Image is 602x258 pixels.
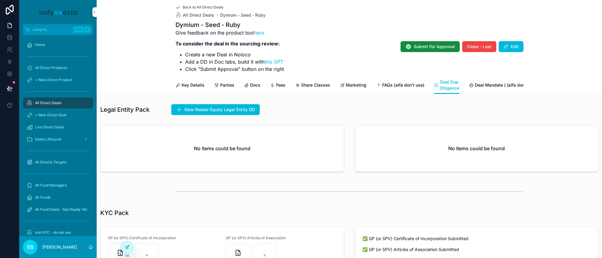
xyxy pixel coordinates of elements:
[440,79,459,91] span: Deal Due Diligence
[467,44,491,50] span: Close - Lost
[35,230,71,235] span: test KYC - do not use
[301,82,330,88] span: Share Classes
[23,180,93,191] a: All Fund Managers
[100,105,150,114] h1: Legal Entity Pack
[376,80,424,92] a: FAQs (alfa don't use)
[35,42,45,47] span: Home
[185,107,255,113] span: New Feeder Equity Legal Entity DD
[346,82,366,88] span: Marketing
[35,65,67,70] span: All Direct Products
[264,59,283,65] a: this GPT
[35,183,67,188] span: All Fund Managers
[276,82,285,88] span: Fees
[171,104,260,115] button: New Feeder Equity Legal Entity DD
[220,12,266,18] a: Dymium - Seed - Ruby
[185,58,284,65] li: Add a DD in Doc tabs, build it with
[185,51,284,58] li: Create a new Deal in Noloco
[226,236,336,240] span: GP (or SPV) Articles of Association
[73,27,84,33] span: Ctrl
[35,207,87,212] span: All Fund Deals - Not Ready Yet
[23,110,93,121] a: + New Direct Deal
[23,204,93,215] a: All Fund Deals - Not Ready Yet
[23,62,93,73] a: All Direct Products
[254,30,264,36] a: here
[499,41,523,52] button: Edit
[214,80,234,92] a: Parties
[401,41,460,52] button: Submit For Approval
[23,227,93,238] a: test KYC - do not use
[250,82,260,88] span: Docs
[23,74,93,85] a: + New Direct Product
[462,41,496,52] button: Close - Lost
[35,101,61,105] span: All Direct Deals
[35,160,66,165] span: All Directs Targets
[362,246,591,253] span: ✅ GP (or SPV) Articles of Association Submitted
[340,80,366,92] a: Marketing
[19,35,97,236] div: scrollable content
[32,27,71,32] span: Jump to...
[35,78,72,82] span: + New Direct Product
[23,122,93,133] a: Live Direct Deals
[475,82,539,88] span: Deal Mandate ( (alfa don't use))
[23,134,93,145] a: Deals Lifecycle
[27,243,34,251] span: EB
[35,113,66,117] span: + New Direct Deal
[175,12,214,18] a: All Direct Deals
[295,80,330,92] a: Share Classes
[38,7,78,17] img: App logo
[244,80,260,92] a: Docs
[23,39,93,50] a: Home
[35,125,64,130] span: Live Direct Deals
[23,24,93,35] button: Jump to...CtrlK
[35,137,61,142] span: Deals Lifecycle
[35,195,50,200] span: All Funds
[220,82,234,88] span: Parties
[23,192,93,203] a: All Funds
[414,44,455,50] span: Submit For Approval
[270,80,285,92] a: Fees
[23,157,93,168] a: All Directs Targets
[185,65,284,73] li: Click "Submit Approval" button on the right
[183,5,223,10] span: Back to All Direct Deals
[183,12,214,18] span: All Direct Deals
[175,29,284,36] p: Give feedback on the product tool
[194,145,250,152] h2: No items could be found
[108,236,218,240] span: GP (or SPV) Certificate of Incorporation
[85,27,90,32] span: K
[182,82,204,88] span: Key Details
[448,145,505,152] h2: No items could be found
[434,77,459,94] a: Deal Due Diligence
[175,5,223,10] a: Back to All Direct Deals
[382,82,424,88] span: FAQs (alfa don't use)
[175,80,204,92] a: Key Details
[362,236,591,242] span: ✅ GP (or SPV) Certificate of Incorporation Submitted
[23,98,93,108] a: All Direct Deals
[469,80,539,92] a: Deal Mandate ( (alfa don't use))
[100,209,129,217] h1: KYC Pack
[175,21,284,29] h1: Dymium - Seed - Ruby
[175,41,280,47] strong: To consider the deal in the sourcing review:
[42,244,77,250] p: [PERSON_NAME]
